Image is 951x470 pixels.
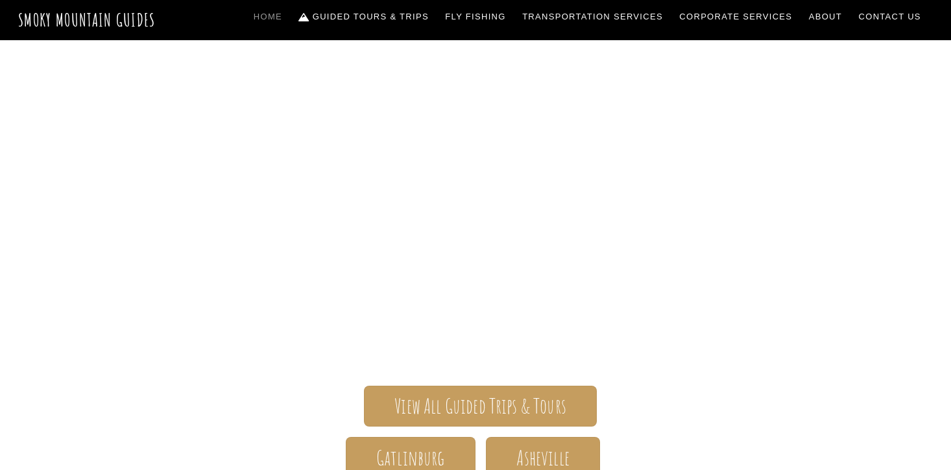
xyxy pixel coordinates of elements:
[18,9,156,30] a: Smoky Mountain Guides
[364,386,597,427] a: View All Guided Trips & Tours
[854,3,926,30] a: Contact Us
[99,182,852,247] span: Smoky Mountain Guides
[248,3,287,30] a: Home
[376,451,445,465] span: Gatlinburg
[440,3,511,30] a: Fly Fishing
[517,3,668,30] a: Transportation Services
[394,399,566,413] span: View All Guided Trips & Tours
[675,3,798,30] a: Corporate Services
[294,3,434,30] a: Guided Tours & Trips
[99,247,852,347] span: The ONLY one-stop, full Service Guide Company for the Gatlinburg and [GEOGRAPHIC_DATA] side of th...
[516,451,569,465] span: Asheville
[804,3,847,30] a: About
